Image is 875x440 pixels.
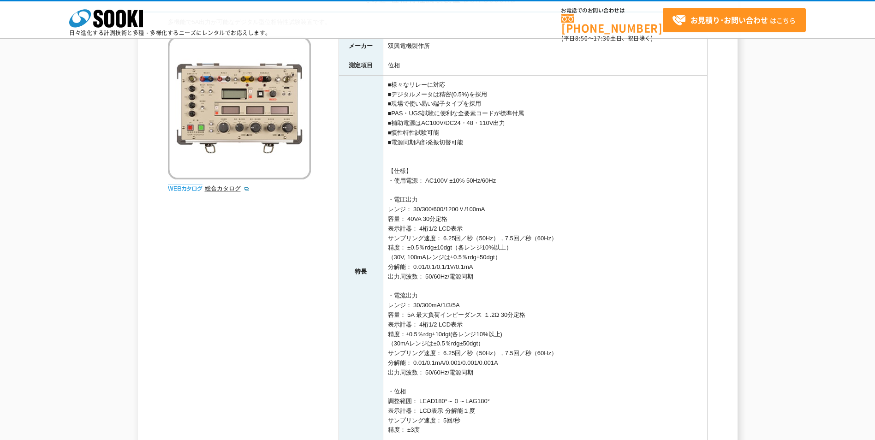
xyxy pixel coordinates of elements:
[168,184,202,193] img: webカタログ
[561,34,653,42] span: (平日 ～ 土日、祝日除く)
[383,37,707,56] td: 双興電機製作所
[339,56,383,75] th: 測定項目
[339,37,383,56] th: メーカー
[205,185,250,192] a: 総合カタログ
[663,8,806,32] a: お見積り･お問い合わせはこちら
[383,56,707,75] td: 位相
[575,34,588,42] span: 8:50
[561,8,663,13] span: お電話でのお問い合わせは
[69,30,271,36] p: 日々進化する計測技術と多種・多様化するニーズにレンタルでお応えします。
[594,34,610,42] span: 17:30
[690,14,768,25] strong: お見積り･お問い合わせ
[672,13,796,27] span: はこちら
[168,36,311,179] img: 位相特性試験装置 DGR-5000KD
[561,14,663,33] a: [PHONE_NUMBER]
